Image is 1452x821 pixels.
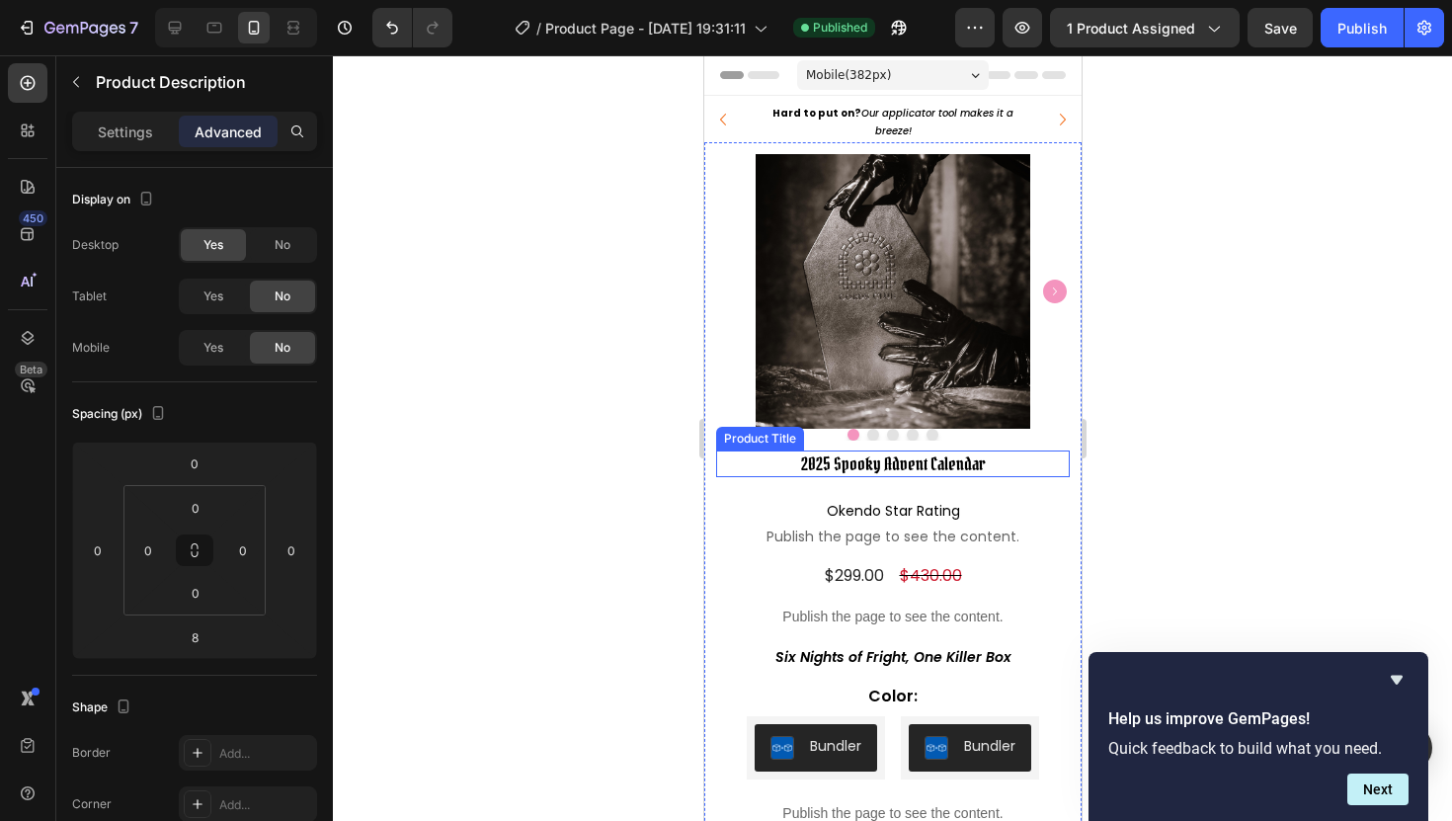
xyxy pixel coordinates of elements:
button: 1 product assigned [1050,8,1240,47]
p: Advanced [195,122,262,142]
h2: Help us improve GemPages! [1108,707,1409,731]
span: No [275,287,290,305]
span: Yes [203,236,223,254]
div: Border [72,744,111,762]
button: Next question [1347,774,1409,805]
p: Product Description [96,70,309,94]
div: Undo/Redo [372,8,452,47]
div: Mobile [72,339,110,357]
span: Yes [203,339,223,357]
p: 7 [129,16,138,40]
div: Help us improve GemPages! [1108,668,1409,805]
span: Save [1264,20,1297,37]
div: Shape [72,695,135,721]
input: 0 [83,535,113,565]
span: Yes [203,287,223,305]
input: 0px [228,535,258,565]
input: 0px [176,578,215,608]
input: 0 [175,449,214,478]
div: Beta [15,362,47,377]
div: Add... [219,796,312,814]
span: Product Page - [DATE] 19:31:11 [545,18,746,39]
input: s [175,622,214,652]
span: No [275,339,290,357]
p: Settings [98,122,153,142]
div: Display on [72,187,158,213]
input: 0 [277,535,306,565]
div: Corner [72,795,112,813]
button: 7 [8,8,147,47]
div: 450 [19,210,47,226]
button: Save [1248,8,1313,47]
p: Quick feedback to build what you need. [1108,739,1409,758]
button: Publish [1321,8,1404,47]
button: Hide survey [1385,668,1409,692]
input: 0px [133,535,163,565]
iframe: Design area [704,55,1082,821]
span: / [536,18,541,39]
div: Publish [1337,18,1387,39]
div: Desktop [72,236,119,254]
span: No [275,236,290,254]
input: 0px [176,493,215,523]
div: Spacing (px) [72,401,170,428]
span: 1 product assigned [1067,18,1195,39]
div: Tablet [72,287,107,305]
p: Publish the page to see the content. [12,748,365,769]
span: Published [813,19,867,37]
div: Add... [219,745,312,763]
